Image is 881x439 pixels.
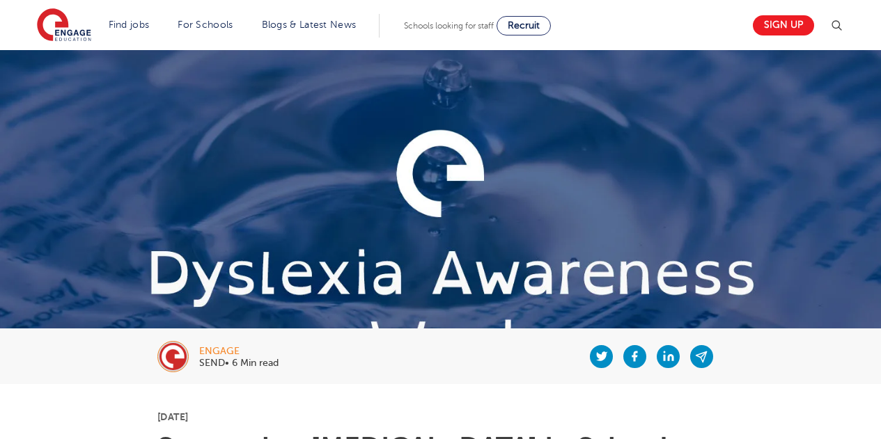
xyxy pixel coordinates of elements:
[404,21,494,31] span: Schools looking for staff
[199,346,279,356] div: engage
[178,19,233,30] a: For Schools
[109,19,150,30] a: Find jobs
[199,358,279,368] p: SEND• 6 Min read
[262,19,357,30] a: Blogs & Latest News
[37,8,91,43] img: Engage Education
[497,16,551,35] a: Recruit
[753,15,814,35] a: Sign up
[508,20,540,31] span: Recruit
[157,412,724,422] p: [DATE]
